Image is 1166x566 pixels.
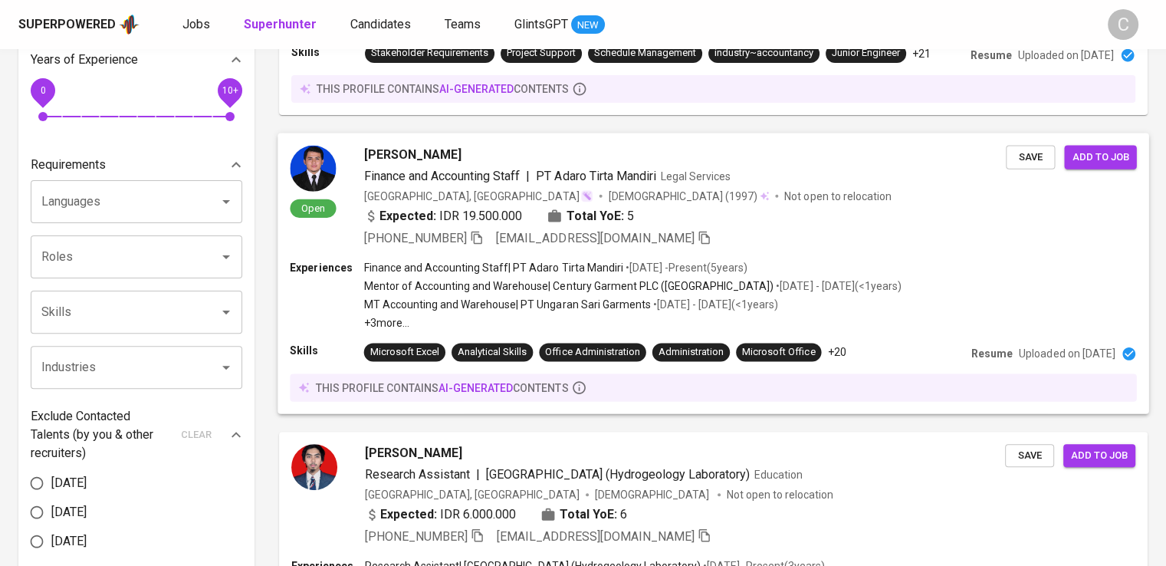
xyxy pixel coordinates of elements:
span: Save [1013,447,1046,465]
span: PT Adaro Tirta Mandiri [536,168,655,183]
p: Not open to relocation [727,487,833,502]
span: Research Assistant [365,467,470,482]
p: Uploaded on [DATE] [1018,48,1114,63]
b: Total YoE: [566,206,623,225]
div: Schedule Management [594,46,696,61]
div: Office Administration [545,345,639,360]
b: Expected: [379,206,436,225]
span: [DATE] [51,474,87,492]
img: magic_wand.svg [580,189,593,202]
button: Open [215,301,237,323]
p: +3 more ... [364,315,902,331]
span: [DEMOGRAPHIC_DATA] [609,188,725,203]
div: C [1108,9,1138,40]
b: Superhunter [244,17,317,31]
div: IDR 6.000.000 [365,505,516,524]
p: MT Accounting and Warehouse | PT Ungaran Sari Garments [364,297,651,312]
div: Requirements [31,150,242,180]
span: [EMAIL_ADDRESS][DOMAIN_NAME] [496,230,695,245]
p: Finance and Accounting Staff | PT Adaro Tirta Mandiri [364,260,623,275]
span: [PERSON_NAME] [364,145,461,163]
span: GlintsGPT [514,17,568,31]
span: | [526,166,530,185]
span: Candidates [350,17,411,31]
p: • [DATE] - Present ( 5 years ) [623,260,747,275]
button: Save [1006,145,1055,169]
span: [GEOGRAPHIC_DATA] (Hydrogeology Laboratory) [486,467,750,482]
span: [EMAIL_ADDRESS][DOMAIN_NAME] [497,529,695,544]
p: Exclude Contacted Talents (by you & other recruiters) [31,407,172,462]
p: • [DATE] - [DATE] ( <1 years ) [774,278,901,294]
div: (1997) [609,188,770,203]
a: Superhunter [244,15,320,35]
a: GlintsGPT NEW [514,15,605,35]
span: NEW [571,18,605,33]
span: [DATE] [51,503,87,522]
span: Education [754,469,803,481]
div: Microsoft Office [742,345,815,360]
img: app logo [119,13,140,36]
button: Save [1005,444,1054,468]
p: Resume [971,48,1012,63]
div: [GEOGRAPHIC_DATA], [GEOGRAPHIC_DATA] [364,188,593,203]
a: Teams [445,15,484,35]
div: IDR 19.500.000 [364,206,523,225]
p: Not open to relocation [784,188,891,203]
b: Total YoE: [560,505,617,524]
p: Skills [291,44,365,60]
p: Mentor of Accounting and Warehouse | Century Garment PLC ([GEOGRAPHIC_DATA]) [364,278,774,294]
div: Years of Experience [31,44,242,75]
span: AI-generated [439,83,514,95]
a: Open[PERSON_NAME]Finance and Accounting Staff|PT Adaro Tirta MandiriLegal Services[GEOGRAPHIC_DAT... [279,133,1148,413]
span: Add to job [1072,148,1128,166]
p: • [DATE] - [DATE] ( <1 years ) [651,297,778,312]
b: Expected: [380,505,437,524]
div: Stakeholder Requirements [371,46,488,61]
button: Open [215,191,237,212]
div: [GEOGRAPHIC_DATA], [GEOGRAPHIC_DATA] [365,487,580,502]
div: Superpowered [18,16,116,34]
span: [PHONE_NUMBER] [364,230,467,245]
img: c907159d401307bf67a7617689309095.jpg [290,145,336,191]
span: [PHONE_NUMBER] [365,529,468,544]
span: Jobs [182,17,210,31]
button: Open [215,246,237,268]
span: 0 [40,85,45,96]
div: Analytical Skills [458,345,527,360]
div: Microsoft Excel [370,345,439,360]
a: Superpoweredapp logo [18,13,140,36]
span: [DEMOGRAPHIC_DATA] [595,487,711,502]
p: Years of Experience [31,51,138,69]
p: this profile contains contents [317,81,569,97]
button: Add to job [1064,145,1136,169]
div: Exclude Contacted Talents (by you & other recruiters)clear [31,407,242,462]
button: Add to job [1063,444,1135,468]
p: +21 [912,46,931,61]
div: Junior Engineer [832,46,900,61]
span: 10+ [222,85,238,96]
div: Administration [659,345,724,360]
span: | [476,466,480,484]
p: +20 [827,344,846,360]
span: [DATE] [51,532,87,551]
p: Requirements [31,156,106,174]
span: Legal Services [661,169,731,182]
p: Uploaded on [DATE] [1019,346,1115,361]
span: AI-generated [438,381,513,393]
span: Save [1013,148,1047,166]
span: Add to job [1071,447,1128,465]
img: 6bfa9e847b169e1d1497cdcb62e6069d.jpg [291,444,337,490]
span: Open [295,201,331,214]
div: Project Support [507,46,576,61]
p: Resume [971,346,1013,361]
span: 5 [627,206,634,225]
a: Jobs [182,15,213,35]
p: Skills [290,343,363,358]
div: industry~accountancy [714,46,813,61]
span: Teams [445,17,481,31]
a: Candidates [350,15,414,35]
span: [PERSON_NAME] [365,444,462,462]
button: Open [215,357,237,378]
p: Experiences [290,260,363,275]
span: 6 [620,505,627,524]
